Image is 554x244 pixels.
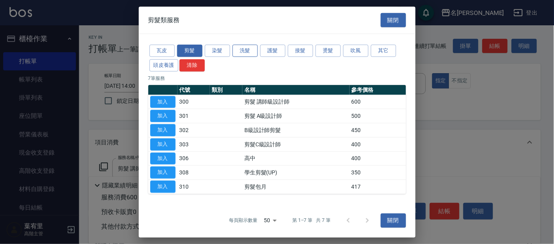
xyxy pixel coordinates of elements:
td: 310 [178,180,210,194]
td: 300 [178,95,210,109]
button: 加入 [150,166,176,179]
button: 加入 [150,138,176,151]
td: 400 [350,137,406,151]
button: 加入 [150,124,176,136]
td: B級設計師剪髮 [242,123,349,137]
div: 50 [261,210,280,231]
td: 剪髮 講師級設計師 [242,95,349,109]
td: 學生剪髮(UP) [242,166,349,180]
td: 500 [350,109,406,123]
button: 接髮 [288,45,313,57]
button: 加入 [150,96,176,108]
th: 代號 [178,85,210,95]
td: 306 [178,151,210,166]
button: 加入 [150,152,176,165]
button: 關閉 [381,13,406,27]
button: 清除 [180,59,205,72]
td: 高中 [242,151,349,166]
td: 400 [350,151,406,166]
td: 417 [350,180,406,194]
th: 類別 [210,85,242,95]
button: 剪髮 [177,45,202,57]
td: 303 [178,137,210,151]
th: 參考價格 [350,85,406,95]
td: 剪髮 A級設計師 [242,109,349,123]
p: 第 1–7 筆 共 7 筆 [292,217,331,224]
p: 每頁顯示數量 [229,217,257,224]
span: 剪髮類服務 [148,16,180,24]
button: 護髮 [260,45,286,57]
p: 7 筆服務 [148,74,406,81]
button: 關閉 [381,213,406,228]
td: 600 [350,95,406,109]
button: 其它 [371,45,396,57]
td: 剪髮C級設計師 [242,137,349,151]
button: 燙髮 [316,45,341,57]
td: 350 [350,166,406,180]
button: 洗髮 [233,45,258,57]
button: 吹風 [343,45,369,57]
td: 剪髮包月 [242,180,349,194]
button: 染髮 [205,45,230,57]
td: 308 [178,166,210,180]
button: 頭皮養護 [149,59,179,72]
button: 加入 [150,181,176,193]
button: 加入 [150,110,176,122]
th: 名稱 [242,85,349,95]
button: 瓦皮 [149,45,175,57]
td: 450 [350,123,406,137]
td: 301 [178,109,210,123]
td: 302 [178,123,210,137]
